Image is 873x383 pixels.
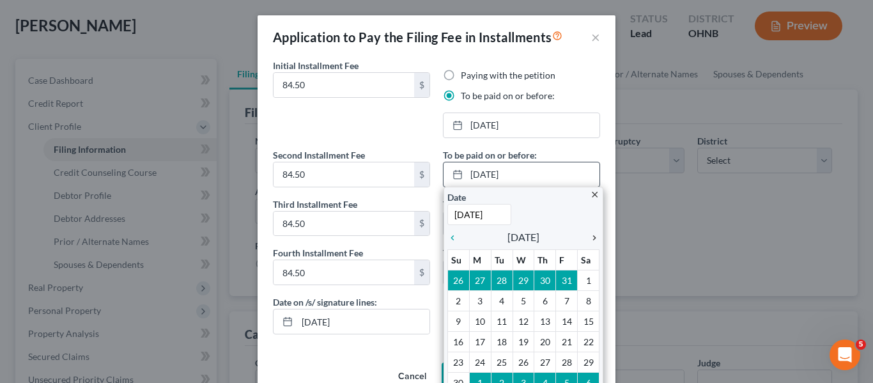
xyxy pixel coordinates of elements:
[491,352,513,372] td: 25
[513,331,534,352] td: 19
[556,352,578,372] td: 28
[444,162,599,187] a: [DATE]
[534,290,556,311] td: 6
[469,249,491,270] th: M
[414,212,429,236] div: $
[443,198,537,211] label: To be paid on or before:
[447,191,466,204] label: Date
[469,290,491,311] td: 3
[273,198,357,211] label: Third Installment Fee
[534,249,556,270] th: Th
[273,28,562,46] div: Application to Pay the Filing Fee in Installments
[444,113,599,137] a: [DATE]
[414,73,429,97] div: $
[447,204,511,225] input: 1/1/2013
[443,246,537,260] label: To be paid on or before:
[443,148,537,162] label: To be paid on or before:
[513,311,534,331] td: 12
[578,311,599,331] td: 15
[513,290,534,311] td: 5
[469,352,491,372] td: 24
[513,352,534,372] td: 26
[491,270,513,290] td: 28
[274,73,414,97] input: 0.00
[556,311,578,331] td: 14
[513,270,534,290] td: 29
[590,187,599,201] a: close
[491,290,513,311] td: 4
[273,148,365,162] label: Second Installment Fee
[556,331,578,352] td: 21
[447,233,464,243] i: chevron_left
[448,311,470,331] td: 9
[469,311,491,331] td: 10
[447,230,464,245] a: chevron_left
[469,270,491,290] td: 27
[578,352,599,372] td: 29
[583,230,599,245] a: chevron_right
[274,162,414,187] input: 0.00
[414,260,429,285] div: $
[414,162,429,187] div: $
[556,290,578,311] td: 7
[578,270,599,290] td: 1
[534,311,556,331] td: 13
[578,290,599,311] td: 8
[591,29,600,45] button: ×
[448,352,470,372] td: 23
[556,270,578,290] td: 31
[274,260,414,285] input: 0.00
[491,331,513,352] td: 18
[491,249,513,270] th: Tu
[534,331,556,352] td: 20
[556,249,578,270] th: F
[578,249,599,270] th: Sa
[448,270,470,290] td: 26
[534,352,556,372] td: 27
[448,290,470,311] td: 2
[273,295,377,309] label: Date on /s/ signature lines:
[273,59,359,72] label: Initial Installment Fee
[590,190,599,199] i: close
[534,270,556,290] td: 30
[448,331,470,352] td: 16
[578,331,599,352] td: 22
[469,331,491,352] td: 17
[273,246,363,260] label: Fourth Installment Fee
[830,340,860,370] iframe: Intercom live chat
[461,69,555,82] label: Paying with the petition
[274,212,414,236] input: 0.00
[461,90,555,102] label: To be paid on or before:
[583,233,599,243] i: chevron_right
[507,230,539,245] span: [DATE]
[856,340,866,350] span: 5
[513,249,534,270] th: W
[297,309,429,334] input: MM/DD/YYYY
[448,249,470,270] th: Su
[491,311,513,331] td: 11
